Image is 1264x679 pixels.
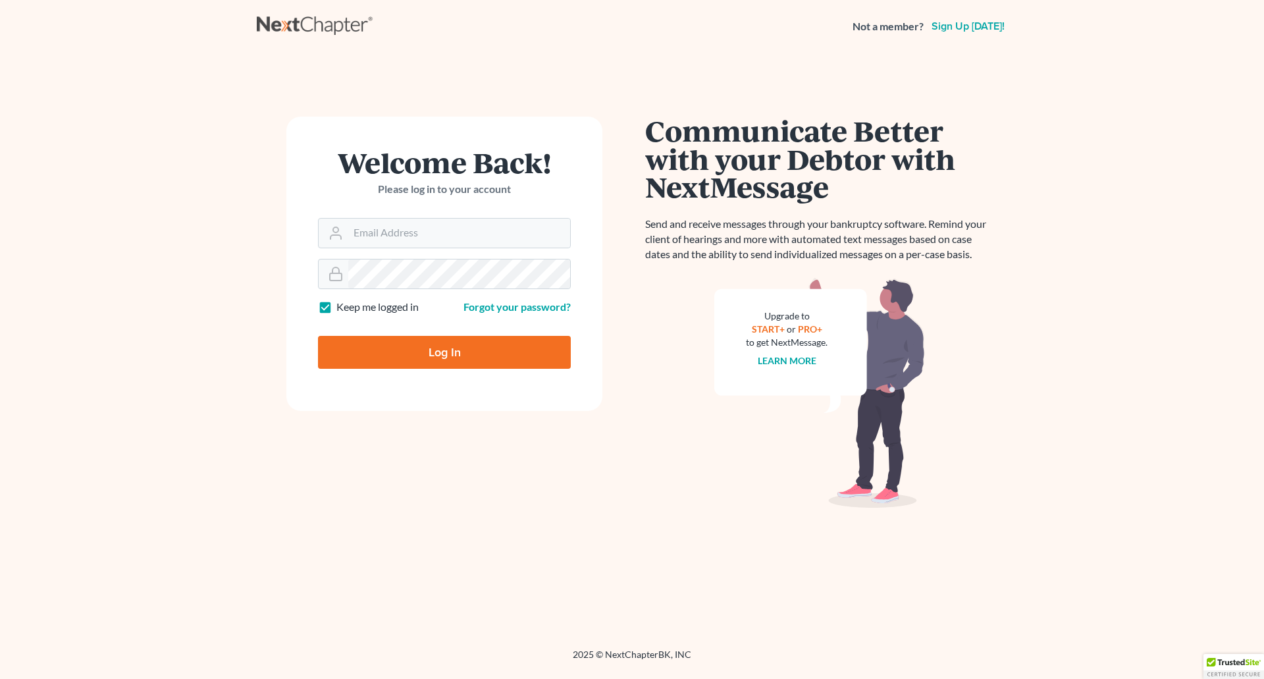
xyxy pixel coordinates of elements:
[336,300,419,315] label: Keep me logged in
[746,336,828,349] div: to get NextMessage.
[787,323,796,335] span: or
[348,219,570,248] input: Email Address
[257,648,1007,672] div: 2025 © NextChapterBK, INC
[645,217,994,262] p: Send and receive messages through your bankruptcy software. Remind your client of hearings and mo...
[746,310,828,323] div: Upgrade to
[645,117,994,201] h1: Communicate Better with your Debtor with NextMessage
[798,323,822,335] a: PRO+
[1203,654,1264,679] div: TrustedSite Certified
[758,355,816,366] a: Learn more
[714,278,925,508] img: nextmessage_bg-59042aed3d76b12b5cd301f8e5b87938c9018125f34e5fa2b7a6b67550977c72.svg
[318,182,571,197] p: Please log in to your account
[752,323,785,335] a: START+
[463,300,571,313] a: Forgot your password?
[929,21,1007,32] a: Sign up [DATE]!
[318,148,571,177] h1: Welcome Back!
[318,336,571,369] input: Log In
[853,19,924,34] strong: Not a member?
